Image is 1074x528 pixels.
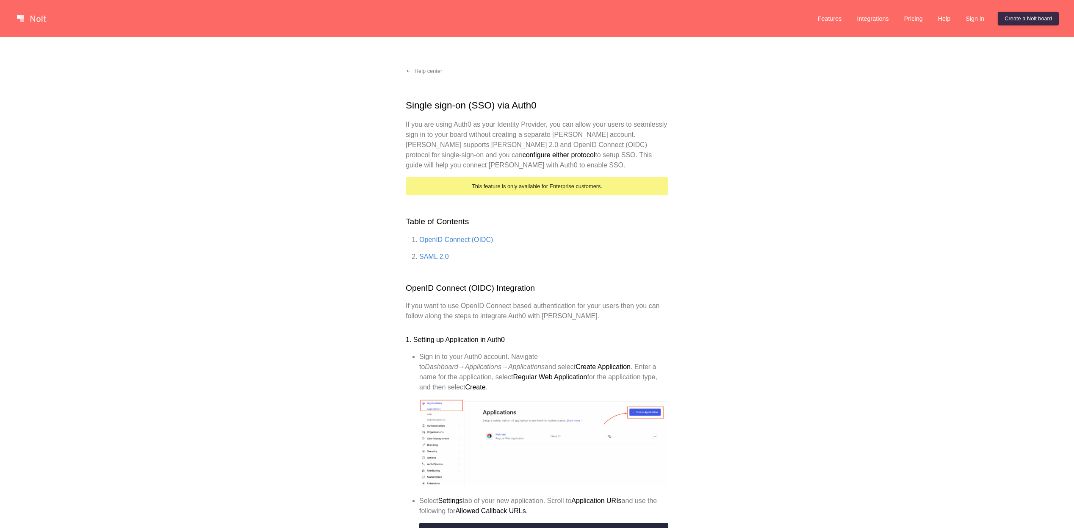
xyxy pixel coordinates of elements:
a: Pricing [897,12,930,25]
em: Applications [465,363,501,370]
em: Applications [508,363,545,370]
strong: configure either protocol [523,151,595,158]
strong: Allowed Callback URLs [455,507,526,514]
a: Features [811,12,849,25]
em: Dashboard [425,363,458,370]
p: If you want to use OpenID Connect based authentication for your users then you can follow along t... [406,301,668,321]
strong: Regular Web Application [513,373,587,381]
a: Help [931,12,958,25]
a: OpenID Connect (OIDC) [419,236,493,243]
h3: 1. Setting up Application in Auth0 [406,335,668,345]
strong: Settings [438,497,462,504]
p: If you are using Auth0 as your Identity Provider, you can allow your users to seamlessly sign in ... [406,119,668,170]
h1: Single sign-on (SSO) via Auth0 [406,98,668,113]
strong: Application URIs [571,497,621,504]
img: Auth0 Create Application [419,399,668,486]
p: Sign in to your Auth0 account. Navigate to → → and select . Enter a name for the application, sel... [419,352,668,392]
div: This feature is only available for Enterprise customers. [406,177,668,195]
strong: Create Application [576,363,631,370]
h2: OpenID Connect (OIDC) Integration [406,282,668,295]
a: Help center [399,64,449,78]
a: Integrations [850,12,895,25]
strong: Create [465,383,486,391]
a: Create a Nolt board [998,12,1059,25]
a: SAML 2.0 [419,253,449,260]
a: Sign in [959,12,991,25]
p: Select tab of your new application. Scroll to and use the following for . [419,496,668,516]
h2: Table of Contents [406,216,668,228]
